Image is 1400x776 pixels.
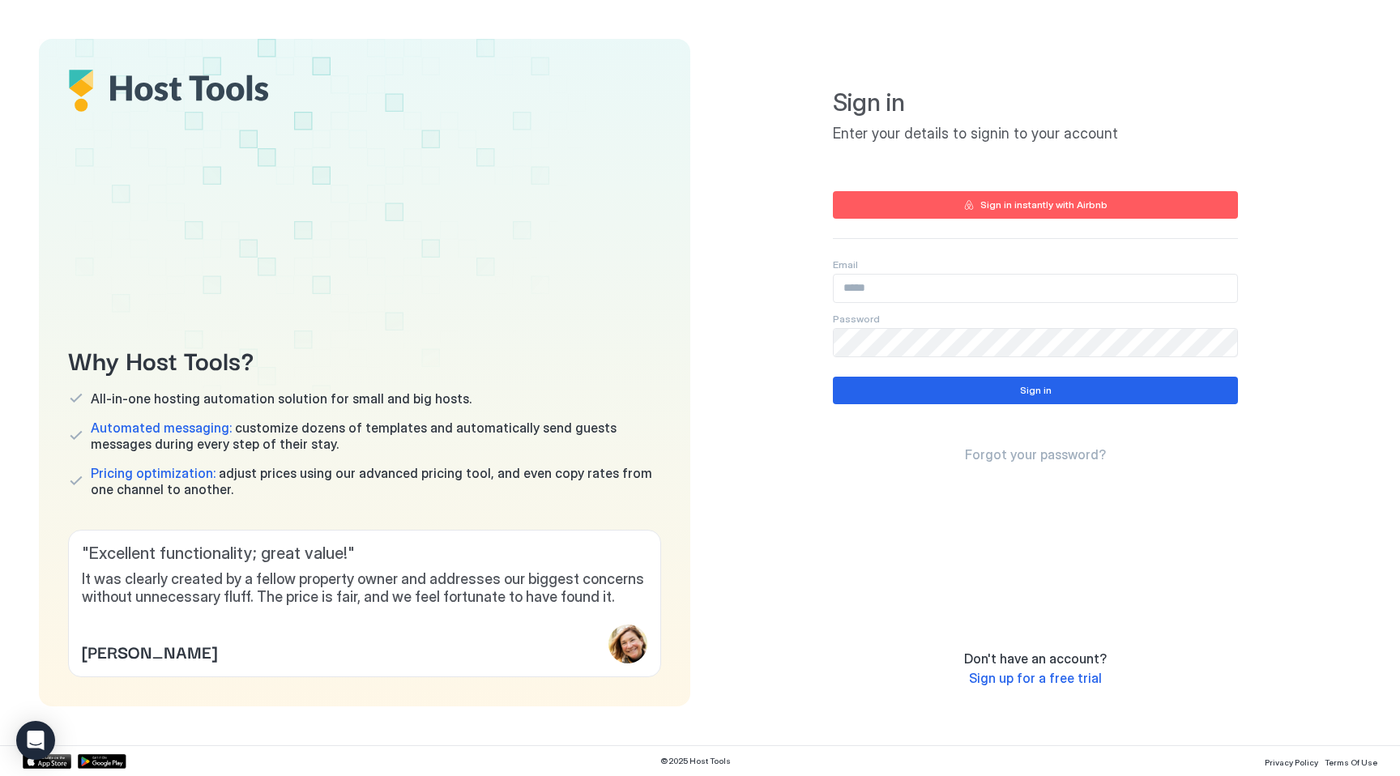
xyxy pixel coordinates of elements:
[91,420,661,452] span: customize dozens of templates and automatically send guests messages during every step of their s...
[1265,753,1318,770] a: Privacy Policy
[833,125,1238,143] span: Enter your details to signin to your account
[91,420,232,436] span: Automated messaging:
[91,465,216,481] span: Pricing optimization:
[91,390,472,407] span: All-in-one hosting automation solution for small and big hosts.
[608,625,647,663] div: profile
[1020,383,1052,398] div: Sign in
[833,191,1238,219] button: Sign in instantly with Airbnb
[1265,757,1318,767] span: Privacy Policy
[82,570,647,607] span: It was clearly created by a fellow property owner and addresses our biggest concerns without unne...
[969,670,1102,687] a: Sign up for a free trial
[965,446,1106,463] a: Forgot your password?
[23,754,71,769] a: App Store
[16,721,55,760] div: Open Intercom Messenger
[833,87,1238,118] span: Sign in
[980,198,1108,212] div: Sign in instantly with Airbnb
[834,275,1237,302] input: Input Field
[969,670,1102,686] span: Sign up for a free trial
[1325,753,1377,770] a: Terms Of Use
[833,377,1238,404] button: Sign in
[965,446,1106,463] span: Forgot your password?
[82,639,217,663] span: [PERSON_NAME]
[964,650,1107,667] span: Don't have an account?
[834,329,1237,356] input: Input Field
[660,756,731,766] span: © 2025 Host Tools
[833,313,880,325] span: Password
[833,258,858,271] span: Email
[78,754,126,769] a: Google Play Store
[68,341,661,377] span: Why Host Tools?
[82,544,647,564] span: " Excellent functionality; great value! "
[91,465,661,497] span: adjust prices using our advanced pricing tool, and even copy rates from one channel to another.
[1325,757,1377,767] span: Terms Of Use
